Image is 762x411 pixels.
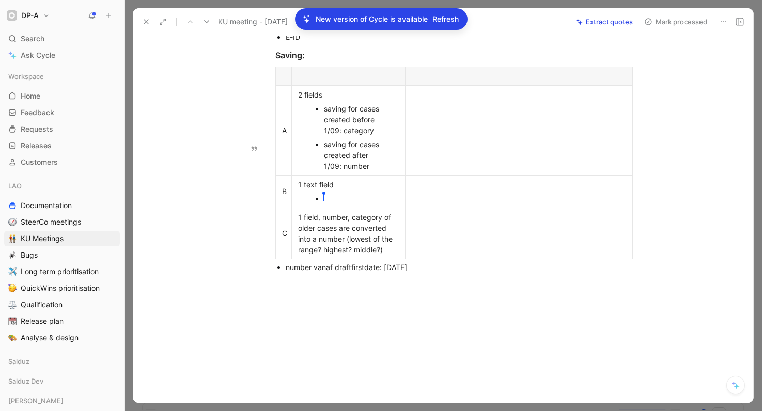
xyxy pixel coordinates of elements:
span: Release plan [21,316,64,326]
button: 🎨 [6,331,19,344]
span: Releases [21,140,52,151]
div: 2 fields [298,89,399,100]
span: Search [21,33,44,45]
button: ✈️ [6,265,19,278]
a: Releases [4,138,120,153]
span: SteerCo meetings [21,217,81,227]
div: C [282,228,285,239]
div: 1 text field [298,179,399,190]
a: 📆Release plan [4,313,120,329]
div: [PERSON_NAME] [4,393,120,408]
span: Home [21,91,40,101]
div: saving for cases created after 1/09: number [324,139,383,171]
span: Salduz Dev [8,376,43,386]
img: 🕷️ [8,251,17,259]
span: Customers [21,157,58,167]
button: 🧭 [6,216,19,228]
img: ✈️ [8,267,17,276]
span: Refresh [432,13,459,25]
span: Qualification [21,299,63,310]
span: Ask Cycle [21,49,55,61]
div: E-ID [286,31,633,42]
button: 📆 [6,315,19,327]
div: Saving: [275,49,633,61]
button: 🥳 [6,282,19,294]
span: Feedback [21,107,54,118]
div: 1 field, number, category of older cases are converted into a number (lowest of the range? highes... [298,212,399,255]
a: Customers [4,154,120,170]
img: ⚖️ [8,301,17,309]
button: DP-ADP-A [4,8,52,23]
div: number vanaf draftfirstdate: [DATE] [286,262,633,273]
div: LAO [4,178,120,194]
a: Feedback [4,105,120,120]
span: Long term prioritisation [21,266,99,277]
span: KU Meetings [21,233,64,244]
a: 🧭SteerCo meetings [4,214,120,230]
div: Salduz [4,354,120,369]
a: Ask Cycle [4,48,120,63]
div: LAODocumentation🧭SteerCo meetings👬KU Meetings🕷️Bugs✈️Long term prioritisation🥳QuickWins prioritis... [4,178,120,345]
div: Salduz Dev [4,373,120,392]
button: ⚖️ [6,298,19,311]
a: Documentation [4,198,120,213]
div: A [282,125,285,136]
a: 🕷️Bugs [4,247,120,263]
div: saving for cases created before 1/09: category [324,103,383,136]
a: Requests [4,121,120,137]
p: New version of Cycle is available [316,13,428,25]
span: Workspace [8,71,44,82]
a: Home [4,88,120,104]
a: 👬KU Meetings [4,231,120,246]
span: Analyse & design [21,333,79,343]
button: Refresh [432,12,459,26]
a: ✈️Long term prioritisation [4,264,120,279]
div: Salduz Dev [4,373,120,389]
img: 🥳 [8,284,17,292]
button: 🕷️ [6,249,19,261]
div: Workspace [4,69,120,84]
div: Salduz [4,354,120,372]
span: Bugs [21,250,38,260]
span: Documentation [21,200,72,211]
div: Search [4,31,120,46]
img: 👬 [8,234,17,243]
button: Mark processed [640,14,712,29]
img: 🧭 [8,218,17,226]
img: 📆 [8,317,17,325]
img: DP-A [7,10,17,21]
span: LAO [8,181,22,191]
div: B [282,186,285,197]
a: 🎨Analyse & design [4,330,120,345]
h1: DP-A [21,11,39,20]
span: QuickWins prioritisation [21,283,100,293]
span: Salduz [8,356,29,367]
a: 🥳QuickWins prioritisation [4,280,120,296]
span: Requests [21,124,53,134]
span: KU meeting - [DATE] [218,15,288,28]
span: [PERSON_NAME] [8,396,64,406]
button: Extract quotes [571,14,637,29]
a: ⚖️Qualification [4,297,120,312]
button: 👬 [6,232,19,245]
img: 🎨 [8,334,17,342]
